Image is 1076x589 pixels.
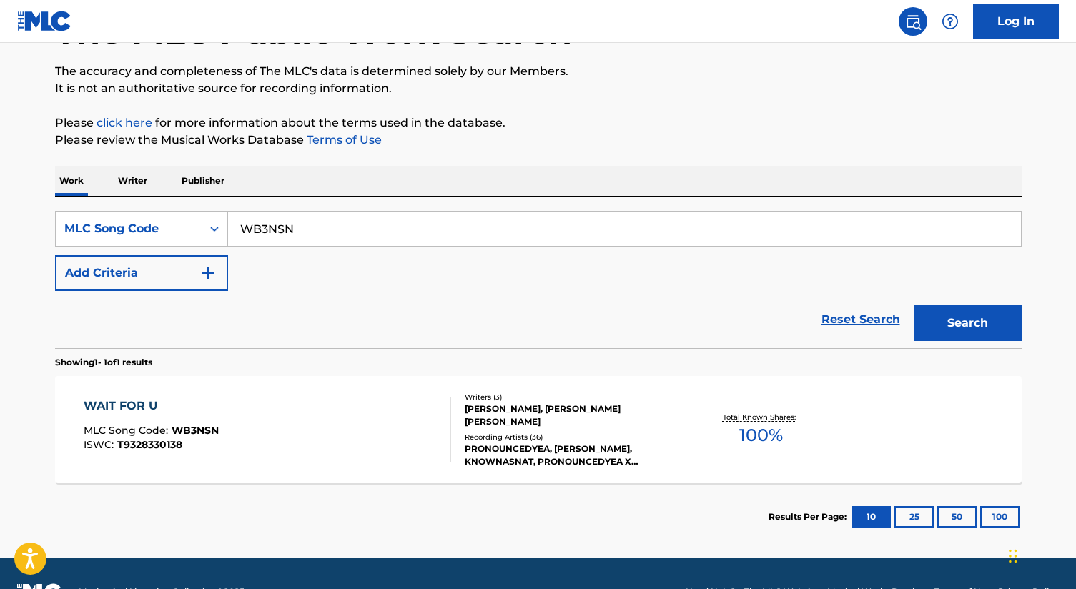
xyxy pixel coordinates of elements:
[769,510,850,523] p: Results Per Page:
[465,402,681,428] div: [PERSON_NAME], [PERSON_NAME] [PERSON_NAME]
[814,304,907,335] a: Reset Search
[55,166,88,196] p: Work
[465,442,681,468] div: PRONOUNCEDYEA, [PERSON_NAME], KNOWNASNAT, PRONOUNCEDYEA X [PERSON_NAME] FEAT. KNOWNASNAT, PRONOUN...
[937,506,977,528] button: 50
[904,13,922,30] img: search
[117,438,182,451] span: T9328330138
[55,376,1022,483] a: WAIT FOR UMLC Song Code:WB3NSNISWC:T9328330138Writers (3)[PERSON_NAME], [PERSON_NAME] [PERSON_NAM...
[199,264,217,282] img: 9d2ae6d4665cec9f34b9.svg
[84,424,172,437] span: MLC Song Code :
[177,166,229,196] p: Publisher
[17,11,72,31] img: MLC Logo
[723,412,799,422] p: Total Known Shares:
[942,13,959,30] img: help
[304,133,382,147] a: Terms of Use
[55,63,1022,80] p: The accuracy and completeness of The MLC's data is determined solely by our Members.
[84,397,219,415] div: WAIT FOR U
[97,116,152,129] a: click here
[899,7,927,36] a: Public Search
[64,220,193,237] div: MLC Song Code
[55,114,1022,132] p: Please for more information about the terms used in the database.
[55,255,228,291] button: Add Criteria
[973,4,1059,39] a: Log In
[465,392,681,402] div: Writers ( 3 )
[1005,520,1076,589] iframe: Chat Widget
[114,166,152,196] p: Writer
[55,132,1022,149] p: Please review the Musical Works Database
[1009,535,1017,578] div: Drag
[894,506,934,528] button: 25
[739,422,783,448] span: 100 %
[465,432,681,442] div: Recording Artists ( 36 )
[852,506,891,528] button: 10
[980,506,1020,528] button: 100
[936,7,964,36] div: Help
[55,356,152,369] p: Showing 1 - 1 of 1 results
[55,80,1022,97] p: It is not an authoritative source for recording information.
[55,211,1022,348] form: Search Form
[84,438,117,451] span: ISWC :
[172,424,219,437] span: WB3NSN
[914,305,1022,341] button: Search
